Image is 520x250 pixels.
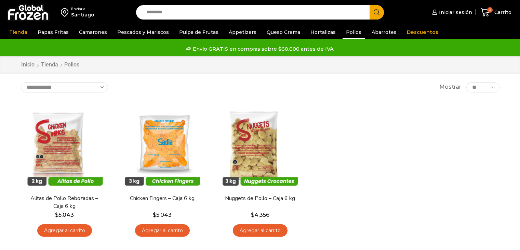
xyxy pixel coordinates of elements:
a: Tienda [6,26,31,39]
span: 0 [487,7,493,13]
a: Tienda [41,61,58,69]
bdi: 5.043 [153,212,172,218]
a: 0 Carrito [479,4,513,21]
a: Camarones [76,26,110,39]
div: Santiago [71,11,94,18]
a: Agregar al carrito: “Alitas de Pollo Rebozadas - Caja 6 kg” [37,224,92,237]
span: Iniciar sesión [437,9,472,16]
span: Carrito [493,9,511,16]
h1: Pollos [64,61,79,68]
button: Search button [370,5,384,20]
span: Mostrar [439,83,461,91]
bdi: 5.043 [55,212,74,218]
a: Nuggets de Pollo – Caja 6 kg [221,195,299,202]
a: Abarrotes [368,26,400,39]
bdi: 4.356 [251,212,269,218]
select: Pedido de la tienda [21,82,108,92]
a: Alitas de Pollo Rebozadas – Caja 6 kg [25,195,104,210]
a: Pollos [343,26,365,39]
a: Iniciar sesión [430,5,472,19]
a: Agregar al carrito: “Nuggets de Pollo - Caja 6 kg” [233,224,288,237]
a: Pulpa de Frutas [176,26,222,39]
a: Appetizers [225,26,260,39]
a: Queso Crema [263,26,304,39]
span: $ [153,212,156,218]
a: Hortalizas [307,26,339,39]
a: Descuentos [403,26,442,39]
a: Chicken Fingers – Caja 6 kg [123,195,201,202]
div: Enviar a [71,7,94,11]
span: $ [55,212,58,218]
a: Papas Fritas [34,26,72,39]
a: Pescados y Mariscos [114,26,172,39]
nav: Breadcrumb [21,61,79,69]
a: Agregar al carrito: “Chicken Fingers - Caja 6 kg” [135,224,190,237]
span: $ [251,212,254,218]
img: address-field-icon.svg [61,7,71,18]
a: Inicio [21,61,35,69]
